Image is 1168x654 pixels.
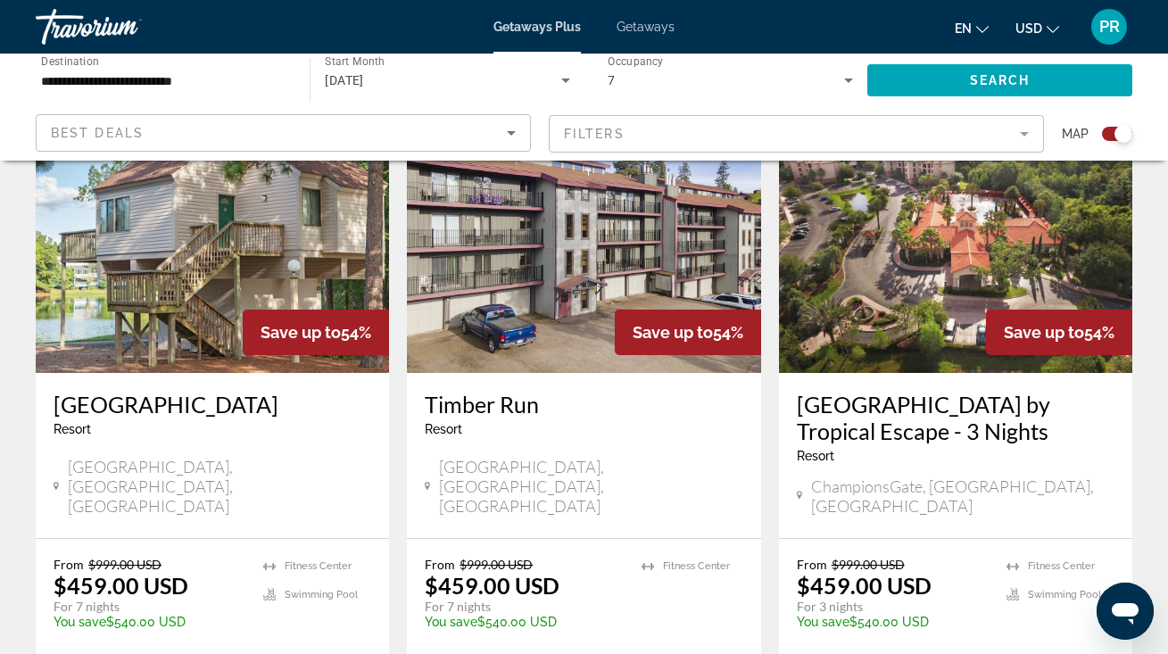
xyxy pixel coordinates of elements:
[425,557,455,572] span: From
[1086,8,1132,46] button: User Menu
[325,73,364,87] span: [DATE]
[285,589,358,600] span: Swimming Pool
[425,422,462,436] span: Resort
[797,449,834,463] span: Resort
[36,87,389,373] img: 3869E01L.jpg
[811,476,1114,516] span: ChampionsGate, [GEOGRAPHIC_DATA], [GEOGRAPHIC_DATA]
[425,572,559,599] p: $459.00 USD
[51,122,516,144] mat-select: Sort by
[88,557,162,572] span: $999.00 USD
[867,64,1132,96] button: Search
[970,73,1031,87] span: Search
[1015,21,1042,36] span: USD
[1004,323,1084,342] span: Save up to
[493,20,581,34] a: Getaways Plus
[955,15,989,41] button: Change language
[325,55,385,68] span: Start Month
[68,457,371,516] span: [GEOGRAPHIC_DATA], [GEOGRAPHIC_DATA], [GEOGRAPHIC_DATA]
[617,20,675,34] a: Getaways
[1015,15,1059,41] button: Change currency
[633,323,713,342] span: Save up to
[955,21,972,36] span: en
[51,126,144,140] span: Best Deals
[797,615,989,629] p: $540.00 USD
[407,87,760,373] img: 0512E01X.jpg
[425,615,623,629] p: $540.00 USD
[797,391,1114,444] a: [GEOGRAPHIC_DATA] by Tropical Escape - 3 Nights
[1028,589,1101,600] span: Swimming Pool
[54,572,188,599] p: $459.00 USD
[54,557,84,572] span: From
[54,615,245,629] p: $540.00 USD
[797,615,849,629] span: You save
[1097,583,1154,640] iframe: Button to launch messaging window
[986,310,1132,355] div: 54%
[54,615,106,629] span: You save
[797,557,827,572] span: From
[797,599,989,615] p: For 3 nights
[54,422,91,436] span: Resort
[439,457,742,516] span: [GEOGRAPHIC_DATA], [GEOGRAPHIC_DATA], [GEOGRAPHIC_DATA]
[549,114,1044,153] button: Filter
[797,572,932,599] p: $459.00 USD
[1062,121,1089,146] span: Map
[615,310,761,355] div: 54%
[460,557,533,572] span: $999.00 USD
[779,87,1132,373] img: RX07E01X.jpg
[243,310,389,355] div: 54%
[425,615,477,629] span: You save
[832,557,905,572] span: $999.00 USD
[54,391,371,418] a: [GEOGRAPHIC_DATA]
[261,323,341,342] span: Save up to
[608,55,664,68] span: Occupancy
[1028,560,1095,572] span: Fitness Center
[663,560,730,572] span: Fitness Center
[608,73,615,87] span: 7
[285,560,352,572] span: Fitness Center
[425,391,742,418] a: Timber Run
[425,599,623,615] p: For 7 nights
[1099,18,1120,36] span: PR
[54,599,245,615] p: For 7 nights
[36,4,214,50] a: Travorium
[41,54,99,67] span: Destination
